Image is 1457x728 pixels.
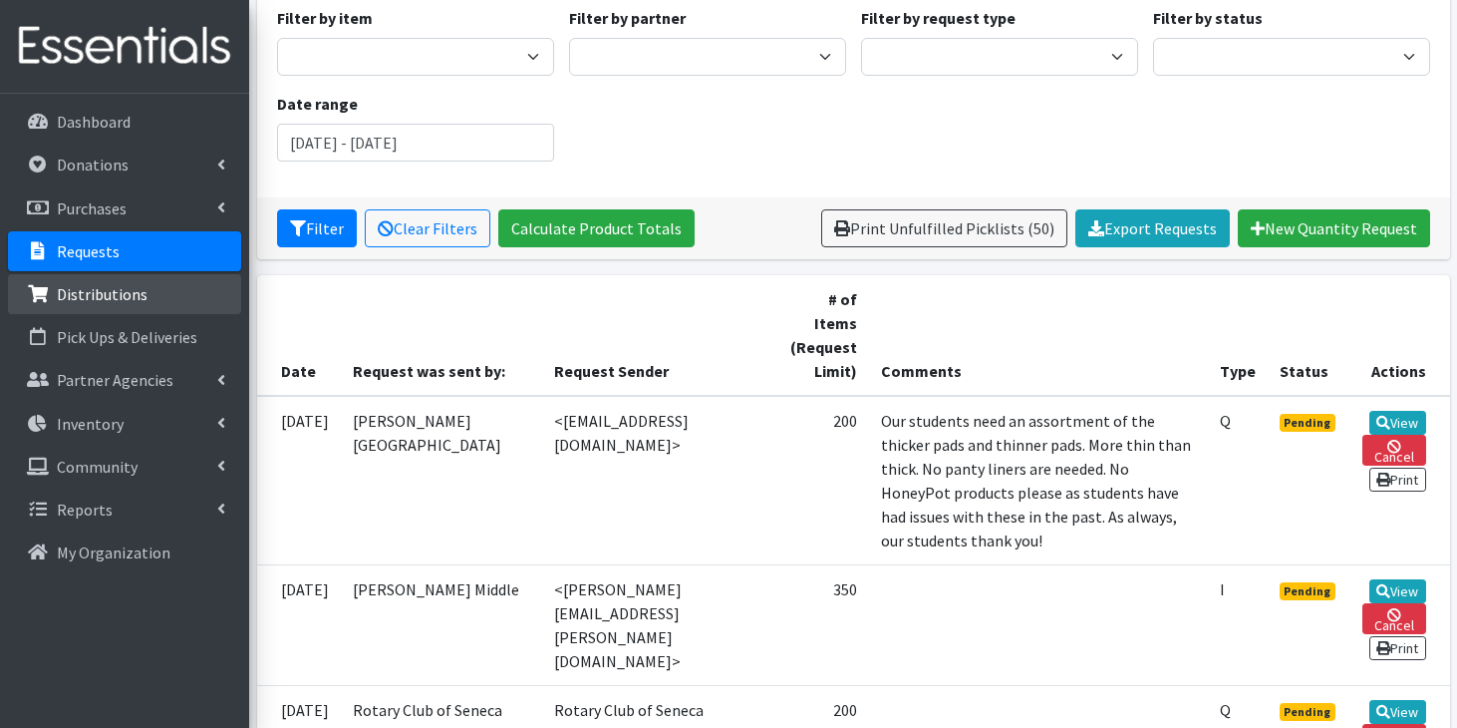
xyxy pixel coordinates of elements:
[8,145,241,184] a: Donations
[8,447,241,487] a: Community
[341,564,542,685] td: [PERSON_NAME] Middle
[57,241,120,261] p: Requests
[771,564,870,685] td: 350
[8,188,241,228] a: Purchases
[57,543,170,562] p: My Organization
[1362,435,1425,466] a: Cancel
[1220,411,1231,431] abbr: Quantity
[1350,275,1449,396] th: Actions
[8,490,241,530] a: Reports
[8,360,241,400] a: Partner Agencies
[57,198,127,218] p: Purchases
[365,209,490,247] a: Clear Filters
[8,13,241,80] img: HumanEssentials
[1369,468,1426,492] a: Print
[542,396,771,565] td: <[EMAIL_ADDRESS][DOMAIN_NAME]>
[8,274,241,314] a: Distributions
[869,396,1207,565] td: Our students need an assortment of the thicker pads and thinner pads. More thin than thick. No pa...
[57,155,129,175] p: Donations
[57,327,197,347] p: Pick Ups & Deliveries
[1369,579,1426,603] a: View
[1220,700,1231,720] abbr: Quantity
[277,6,373,30] label: Filter by item
[542,564,771,685] td: <[PERSON_NAME][EMAIL_ADDRESS][PERSON_NAME][DOMAIN_NAME]>
[341,396,542,565] td: [PERSON_NAME][GEOGRAPHIC_DATA]
[1369,411,1426,435] a: View
[1268,275,1351,396] th: Status
[1153,6,1263,30] label: Filter by status
[8,231,241,271] a: Requests
[861,6,1016,30] label: Filter by request type
[257,396,341,565] td: [DATE]
[1280,582,1336,600] span: Pending
[277,92,358,116] label: Date range
[277,209,357,247] button: Filter
[8,533,241,572] a: My Organization
[341,275,542,396] th: Request was sent by:
[1220,579,1225,599] abbr: Individual
[821,209,1067,247] a: Print Unfulfilled Picklists (50)
[8,317,241,357] a: Pick Ups & Deliveries
[1280,414,1336,432] span: Pending
[8,404,241,444] a: Inventory
[1362,603,1425,634] a: Cancel
[257,564,341,685] td: [DATE]
[569,6,686,30] label: Filter by partner
[57,457,138,477] p: Community
[869,275,1207,396] th: Comments
[277,124,554,162] input: January 1, 2011 - December 31, 2011
[57,500,113,520] p: Reports
[57,414,124,434] p: Inventory
[771,275,870,396] th: # of Items (Request Limit)
[57,112,131,132] p: Dashboard
[542,275,771,396] th: Request Sender
[1075,209,1230,247] a: Export Requests
[257,275,341,396] th: Date
[1369,636,1426,660] a: Print
[8,102,241,142] a: Dashboard
[498,209,695,247] a: Calculate Product Totals
[1369,700,1426,724] a: View
[1280,703,1336,721] span: Pending
[1238,209,1430,247] a: New Quantity Request
[1208,275,1268,396] th: Type
[57,284,147,304] p: Distributions
[771,396,870,565] td: 200
[57,370,173,390] p: Partner Agencies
